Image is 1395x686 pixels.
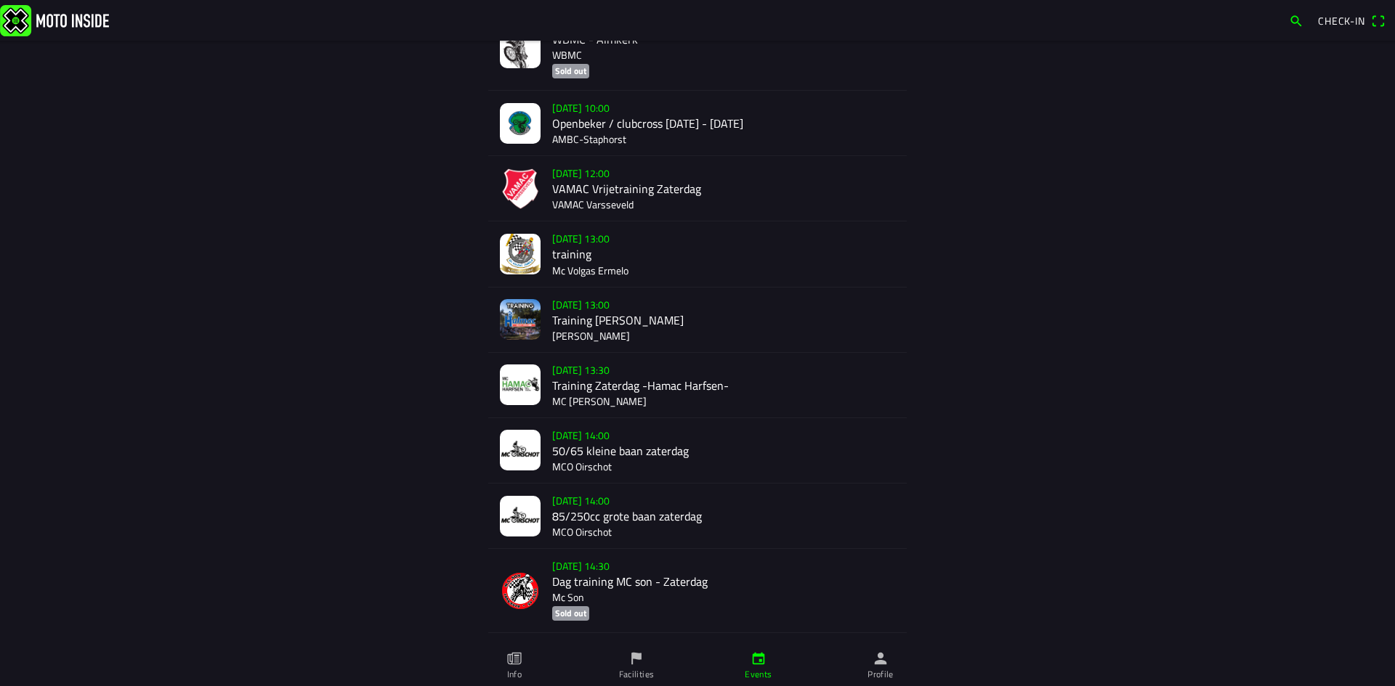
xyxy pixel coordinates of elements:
[500,299,541,340] img: N3lxsS6Zhak3ei5Q5MtyPEvjHqMuKUUTBqHB2i4g.png
[500,430,541,470] img: xm0YKAw4G1BgaIbtNxkMyAa45sXP6lClVkAZdRgH.jpg
[1311,8,1392,33] a: Check-inqr scanner
[745,668,772,681] ion-label: Events
[488,418,907,483] a: [DATE] 14:0050/65 kleine baan zaterdagMCO Oirschot
[500,234,541,274] img: br2gV8VEbQ8x5aIOJIuCZs1ssEs6lDjJfrIrZKNi.jpg
[619,668,655,681] ion-label: Facilities
[488,156,907,221] a: [DATE] 12:00VAMAC Vrijetraining ZaterdagVAMAC Varsseveld
[488,91,907,156] a: [DATE] 10:00Openbeker / clubcross [DATE] - [DATE]AMBC-Staphorst
[488,287,907,353] a: [DATE] 13:00Training [PERSON_NAME][PERSON_NAME]
[488,7,907,91] a: [DATE] 08:30WBMC - AlmkerkWBMCSold out
[628,650,644,666] ion-icon: flag
[488,353,907,418] a: [DATE] 13:30Training Zaterdag -Hamac Harfsen-MC [PERSON_NAME]
[1282,8,1311,33] a: search
[507,668,522,681] ion-label: Info
[500,571,541,611] img: sfRBxcGZmvZ0K6QUyq9TbY0sbKJYVDoKWVN9jkDZ.png
[506,650,522,666] ion-icon: paper
[1318,13,1365,28] span: Check-in
[751,650,767,666] ion-icon: calendar
[488,221,907,287] a: [DATE] 13:00trainingMc Volgas Ermelo
[500,168,541,209] img: HOgAL8quJYoJv3riF2AwwN3Fsh4s3VskIwtzKrvK.png
[873,650,889,666] ion-icon: person
[488,483,907,549] a: [DATE] 14:0085/250cc grote baan zaterdagMCO Oirschot
[500,496,541,536] img: IuZi17oWLu6hCEQ42IhrK3R4YwRnKiI8CcU9gVeK.jpg
[500,28,541,68] img: f91Uln4Ii9NDc1fngFZXG5WgZ3IMbtQLaCnbtbu0.jpg
[868,668,894,681] ion-label: Profile
[488,549,907,633] a: [DATE] 14:30Dag training MC son - ZaterdagMc SonSold out
[500,364,541,405] img: 7cEymm8sCid3If6kbhJAI24WpSS5QJjC9vpdNrlb.jpg
[500,103,541,144] img: LHdt34qjO8I1ikqy75xviT6zvODe0JOmFLV3W9KQ.jpeg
